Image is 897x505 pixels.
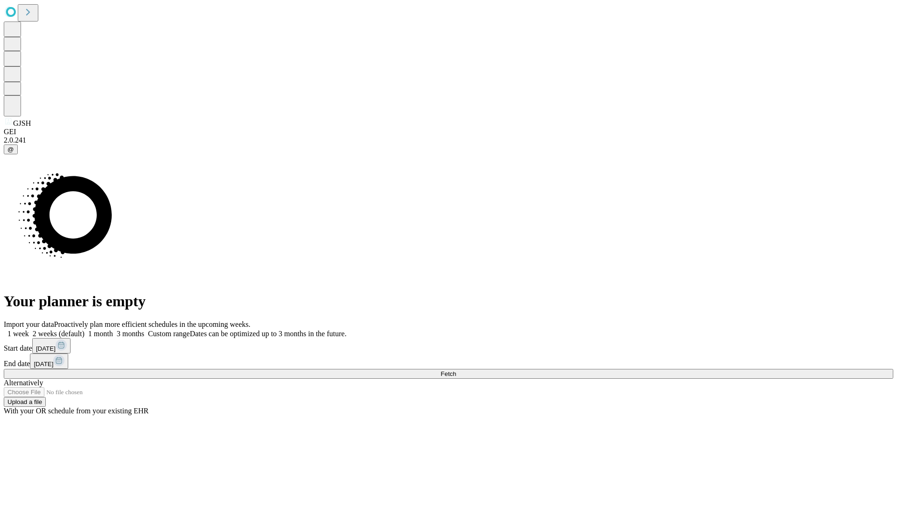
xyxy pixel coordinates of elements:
span: With your OR schedule from your existing EHR [4,407,149,415]
button: Fetch [4,369,893,379]
span: [DATE] [34,361,53,368]
span: @ [7,146,14,153]
div: Start date [4,338,893,353]
span: Dates can be optimized up to 3 months in the future. [190,330,346,338]
div: 2.0.241 [4,136,893,144]
span: 2 weeks (default) [33,330,85,338]
span: 1 week [7,330,29,338]
div: End date [4,353,893,369]
span: Alternatively [4,379,43,387]
span: Custom range [148,330,190,338]
button: [DATE] [30,353,68,369]
span: 3 months [117,330,144,338]
button: [DATE] [32,338,71,353]
button: Upload a file [4,397,46,407]
span: 1 month [88,330,113,338]
button: @ [4,144,18,154]
span: Import your data [4,320,54,328]
div: GEI [4,128,893,136]
span: [DATE] [36,345,56,352]
span: Proactively plan more efficient schedules in the upcoming weeks. [54,320,250,328]
h1: Your planner is empty [4,293,893,310]
span: GJSH [13,119,31,127]
span: Fetch [441,370,456,377]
